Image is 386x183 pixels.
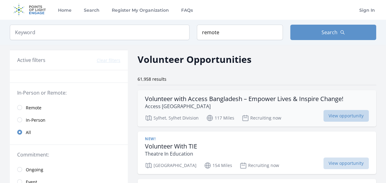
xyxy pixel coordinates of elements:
[206,114,234,122] p: 117 Miles
[145,103,343,110] p: Access [GEOGRAPHIC_DATA]
[26,129,31,136] span: All
[240,162,279,169] p: Recruiting now
[145,114,199,122] p: Sylhet, Sylhet Division
[97,57,120,63] button: Clear filters
[290,25,376,40] button: Search
[10,114,128,126] a: In-Person
[145,150,197,157] p: Theatre In Education
[17,151,120,158] legend: Commitment:
[323,157,369,169] span: View opportunity
[204,162,232,169] p: 154 Miles
[10,101,128,114] a: Remote
[145,143,197,150] h3: Volunteer With TIE
[10,126,128,138] a: All
[323,110,369,122] span: View opportunity
[26,117,45,123] span: In-Person
[145,95,343,103] h3: Volunteer with Access Bangladesh – Empower Lives & Inspire Change!
[17,56,45,64] h3: Active filters
[17,89,120,96] legend: In-Person or Remote:
[242,114,281,122] p: Recruiting now
[10,163,128,176] a: Ongoing
[322,29,337,36] span: Search
[138,76,166,82] span: 61,958 results
[145,136,155,141] span: New!
[138,90,376,127] a: Volunteer with Access Bangladesh – Empower Lives & Inspire Change! Access [GEOGRAPHIC_DATA] Sylhe...
[26,167,43,173] span: Ongoing
[10,25,189,40] input: Keyword
[138,132,376,174] a: New! Volunteer With TIE Theatre In Education [GEOGRAPHIC_DATA] 154 Miles Recruiting now View oppo...
[197,25,283,40] input: Location
[145,162,197,169] p: [GEOGRAPHIC_DATA]
[138,52,251,66] h2: Volunteer Opportunities
[26,105,41,111] span: Remote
